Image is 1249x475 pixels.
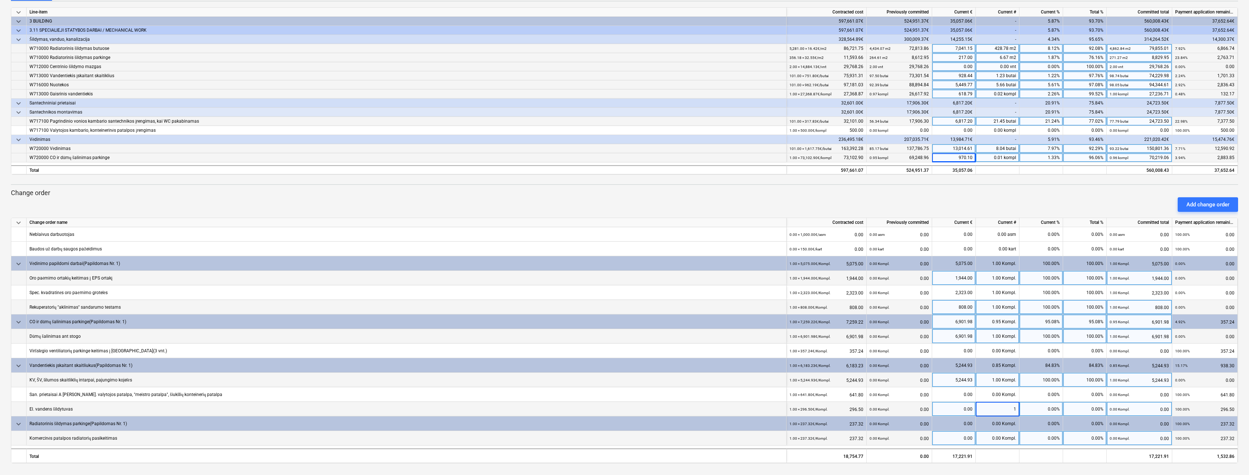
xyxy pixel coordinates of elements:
[1019,71,1063,80] div: 1.22%
[976,314,1019,329] div: 0.95 Kompl.
[1175,153,1234,162] div: 2,883.85
[1175,156,1185,160] small: 3.94%
[1186,200,1229,209] div: Add change order
[789,247,822,251] small: 0.00 × 150.00€ / kart
[1019,8,1063,17] div: Current %
[1172,135,1238,144] div: 15,474.76€
[935,242,972,256] div: 0.00
[870,242,929,257] div: 0.00
[1175,242,1234,257] div: 0.00
[789,153,863,162] div: 73,102.90
[1019,153,1063,162] div: 1.33%
[932,99,976,108] div: 6,817.20€
[1110,119,1128,123] small: 77.79 butai
[1019,53,1063,62] div: 1.87%
[29,99,783,108] div: Santechniniai prietaisai
[14,8,23,17] span: keyboard_arrow_down
[870,65,883,69] small: 2.00 vnt
[1110,53,1169,62] div: 8,829.95
[1110,147,1128,151] small: 93.22 butai
[932,17,976,26] div: 35,057.06€
[1107,448,1172,463] div: 17,221.91
[1107,218,1172,227] div: Committed total
[1019,373,1063,387] div: 100.00%
[29,144,783,153] div: W720000 Vėdinimas
[1063,44,1107,53] div: 92.08%
[14,99,23,108] span: keyboard_arrow_down
[1019,135,1063,144] div: 5.91%
[1019,35,1063,44] div: 4.34%
[787,26,867,35] div: 597,661.07€
[870,80,929,90] div: 88,894.84
[1107,108,1172,117] div: 24,723.50€
[976,108,1019,117] div: -
[1175,53,1234,62] div: 2,763.71
[1063,416,1107,431] div: 0.00%
[787,218,867,227] div: Contracted cost
[1175,65,1185,69] small: 0.00%
[789,117,863,126] div: 32,101.00
[976,117,1019,126] div: 21.45 butai
[867,8,932,17] div: Previously committed
[1110,56,1128,60] small: 271.27 m2
[1175,128,1190,132] small: 100.00%
[1110,80,1169,90] div: 94,344.61
[789,126,863,135] div: 500.00
[789,44,863,53] div: 86,721.75
[789,166,863,175] div: 597,661.07
[870,166,929,175] div: 524,951.37
[1175,233,1190,237] small: 100.00%
[932,44,976,53] div: 7,041.15
[1063,17,1107,26] div: 93.70%
[1063,153,1107,162] div: 96.06%
[1019,17,1063,26] div: 5.87%
[867,35,932,44] div: 300,009.37€
[789,156,831,160] small: 1.00 × 73,102.90€ / kompl
[935,256,972,271] div: 5,075.00
[1019,431,1063,446] div: 0.00%
[789,53,863,62] div: 11,593.66
[976,256,1019,271] div: 1.00 Kompl.
[870,71,929,80] div: 73,301.54
[867,448,932,463] div: 0.00
[976,71,1019,80] div: 1.23 butai
[787,35,867,44] div: 328,564.89€
[787,8,867,17] div: Contracted cost
[1063,117,1107,126] div: 77.02%
[29,135,783,144] div: Vėdinimas
[29,90,783,99] div: W713000 Gaisrinis vandentiekis
[14,108,23,117] span: keyboard_arrow_down
[1063,431,1107,446] div: 0.00%
[1063,285,1107,300] div: 100.00%
[1110,156,1128,160] small: 0.96 kompl
[976,135,1019,144] div: -
[1175,62,1234,71] div: 0.00
[976,90,1019,99] div: 0.02 kompl
[1110,65,1123,69] small: 2.00 vnt
[1063,227,1107,242] div: 0.00%
[1063,35,1107,44] div: 95.65%
[1019,416,1063,431] div: 0.00%
[1172,26,1238,35] div: 37,652.64€
[1019,90,1063,99] div: 2.26%
[870,227,929,242] div: 0.00
[976,62,1019,71] div: 0.00 vnt
[789,74,828,78] small: 101.00 × 751.80€ / butai
[976,285,1019,300] div: 1.00 Kompl.
[789,262,831,266] small: 1.00 × 5,075.00€ / Kompl.
[1063,329,1107,344] div: 100.00%
[1110,233,1125,237] small: 0.00 asm
[787,108,867,117] div: 32,601.00€
[789,90,863,99] div: 27,368.87
[789,71,863,80] div: 75,931.31
[1110,126,1169,135] div: 0.00
[932,126,976,135] div: 0.00
[870,119,888,123] small: 56.34 butai
[932,80,976,90] div: 5,449.77
[932,153,976,162] div: 970.10
[1175,256,1234,271] div: 0.00
[29,153,783,162] div: W720000 CO ir dūmų šalinimas parkinge
[1063,358,1107,373] div: 84.83%
[1063,26,1107,35] div: 93.70%
[932,135,976,144] div: 13,984.71€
